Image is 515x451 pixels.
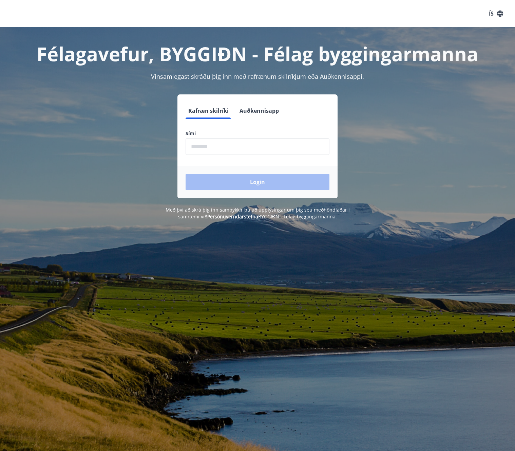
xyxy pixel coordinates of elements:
[237,103,282,119] button: Auðkennisapp
[207,213,258,220] a: Persónuverndarstefna
[166,206,350,220] span: Með því að skrá þig inn samþykkir þú að upplýsingar um þig séu meðhöndlaðar í samræmi við BYGGIÐN...
[151,72,364,80] span: Vinsamlegast skráðu þig inn með rafrænum skilríkjum eða Auðkennisappi.
[186,103,231,119] button: Rafræn skilríki
[21,41,494,67] h1: Félagavefur, BYGGIÐN - Félag byggingarmanna
[186,130,329,137] label: Sími
[485,7,507,20] button: ÍS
